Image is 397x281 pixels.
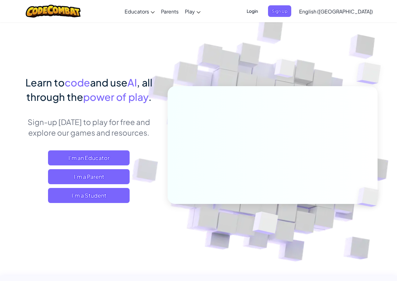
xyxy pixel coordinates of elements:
[25,76,65,89] span: Learn to
[268,5,291,17] button: Sign Up
[125,8,149,15] span: Educators
[26,5,81,18] img: CodeCombat logo
[48,169,130,184] a: I'm a Parent
[237,198,293,250] img: Overlap cubes
[90,76,127,89] span: and use
[346,174,394,220] img: Overlap cubes
[243,5,262,17] button: Login
[48,150,130,165] a: I'm an Educator
[48,188,130,203] button: I'm a Student
[262,47,308,93] img: Overlap cubes
[296,3,376,20] a: English ([GEOGRAPHIC_DATA])
[158,3,182,20] a: Parents
[83,91,148,103] span: power of play
[127,76,137,89] span: AI
[20,117,158,138] p: Sign-up [DATE] to play for free and explore our games and resources.
[65,76,90,89] span: code
[148,91,152,103] span: .
[299,8,373,15] span: English ([GEOGRAPHIC_DATA])
[121,3,158,20] a: Educators
[185,8,195,15] span: Play
[182,3,204,20] a: Play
